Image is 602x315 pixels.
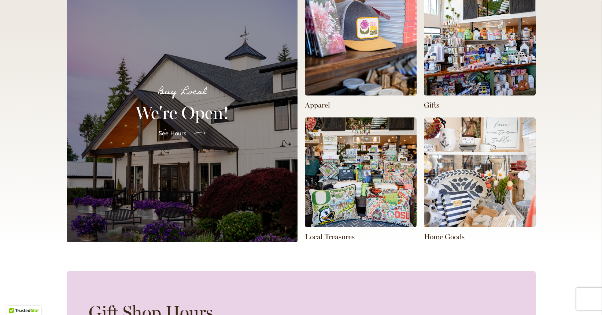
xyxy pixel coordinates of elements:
img: springgiftshop-28-1.jpg [305,117,417,227]
p: Buy Local [75,84,289,100]
span: See Hours [159,129,186,138]
h2: We're Open! [75,102,289,123]
p: Apparel [305,100,417,110]
a: See Hours [153,123,211,143]
p: Gifts [424,100,536,110]
img: springgiftshop-62.jpg [424,117,536,227]
p: Home Goods [424,232,536,242]
p: Local Treasures [305,232,417,242]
